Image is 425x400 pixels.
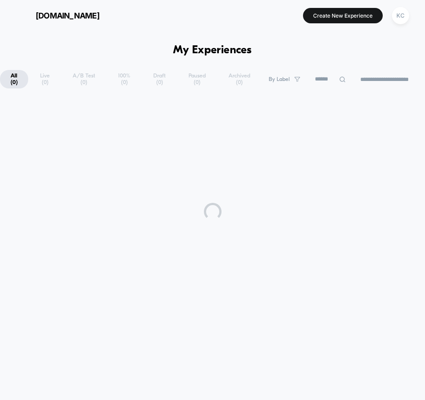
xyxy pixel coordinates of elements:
[269,76,290,83] span: By Label
[173,44,252,57] h1: My Experiences
[36,11,100,20] span: [DOMAIN_NAME]
[389,7,412,25] button: KC
[13,8,102,22] button: [DOMAIN_NAME]
[392,7,409,24] div: KC
[303,8,383,23] button: Create New Experience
